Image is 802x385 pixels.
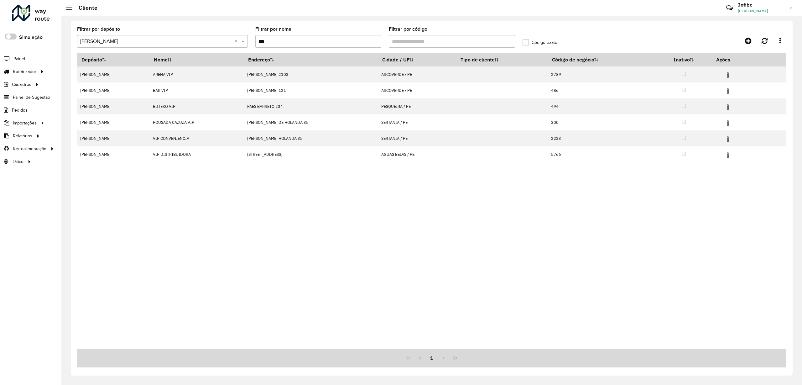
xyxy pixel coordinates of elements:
td: [PERSON_NAME] [77,82,149,98]
td: ARCOVERDE / PE [378,82,456,98]
label: Simulação [19,34,43,41]
th: Cidade / UF [378,53,456,66]
td: ARCOVERDE / PE [378,66,456,82]
td: [PERSON_NAME] [77,66,149,82]
td: [PERSON_NAME] [77,98,149,114]
td: BUTEKO VIP [149,98,244,114]
td: ARENA VIP [149,66,244,82]
th: Código de negócio [548,53,656,66]
td: VIP CONVENIENCIA [149,130,244,146]
td: [STREET_ADDRESS] [244,146,378,162]
span: Roteirizador [13,68,36,75]
button: 1 [426,352,438,364]
td: [PERSON_NAME] HOLANDA 35 [244,130,378,146]
span: Painel [13,55,25,62]
th: Nome [149,53,244,66]
span: Tático [12,158,23,165]
td: BAR VIP [149,82,244,98]
label: Filtrar por nome [255,25,291,33]
td: AGUAS BELAS / PE [378,146,456,162]
td: [PERSON_NAME] 121 [244,82,378,98]
td: 494 [548,98,656,114]
td: SERTANIA / PE [378,130,456,146]
span: Relatórios [13,133,32,139]
span: [PERSON_NAME] [738,8,785,14]
th: Endereço [244,53,378,66]
th: Depósito [77,53,149,66]
span: Clear all [235,38,240,45]
span: Pedidos [12,107,28,113]
span: Cadastros [12,81,31,88]
td: 2789 [548,66,656,82]
label: Filtrar por depósito [77,25,120,33]
th: Ações [712,53,749,66]
td: SERTANIA / PE [378,114,456,130]
label: Código exato [523,39,557,46]
th: Tipo de cliente [456,53,548,66]
td: 300 [548,114,656,130]
span: Painel de Sugestão [13,94,50,101]
td: PAES BARRETO 234 [244,98,378,114]
h3: Jofibe [738,2,785,8]
a: Contato Rápido [723,1,736,15]
span: Importações [13,120,37,126]
th: Inativo [655,53,712,66]
td: 5766 [548,146,656,162]
td: [PERSON_NAME] [77,130,149,146]
td: [PERSON_NAME] [77,114,149,130]
td: PESQUEIRA / PE [378,98,456,114]
td: 2223 [548,130,656,146]
td: 486 [548,82,656,98]
span: Retroalimentação [13,145,46,152]
label: Filtrar por código [389,25,427,33]
td: [PERSON_NAME] DE HOLANDA 35 [244,114,378,130]
td: POUSADA CAZUZA VIP [149,114,244,130]
td: [PERSON_NAME] [77,146,149,162]
td: [PERSON_NAME] 2103 [244,66,378,82]
h2: Cliente [72,4,97,11]
td: VIP DISTRIBUIDORA [149,146,244,162]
